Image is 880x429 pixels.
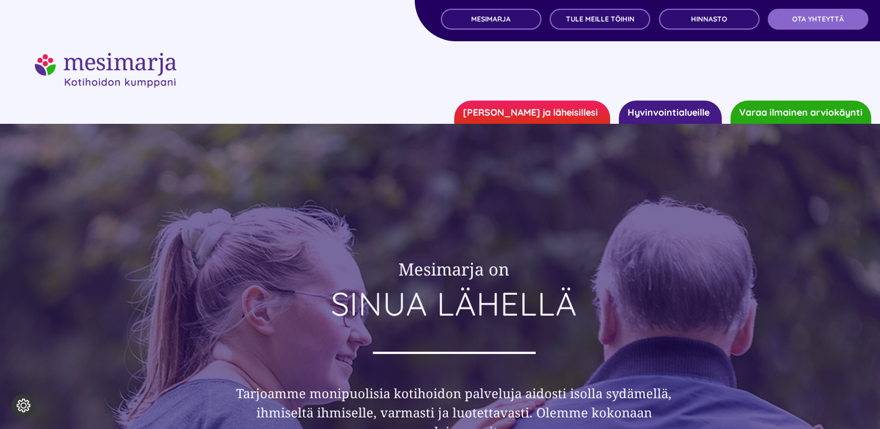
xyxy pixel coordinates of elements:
button: Evästeasetukset [12,394,35,417]
span: TULE MEILLE TÖIHIN [566,15,635,23]
span: OTA YHTEYTTÄ [792,15,844,23]
a: Hinnasto [659,9,760,30]
a: Hyvinvointialueille [619,101,722,124]
a: MESIMARJA [441,9,541,30]
img: mesimarjasi [35,53,176,88]
a: OTA YHTEYTTÄ [768,9,868,30]
a: Varaa ilmainen arviokäynti [731,101,871,124]
a: mesimarjasi [35,51,176,66]
span: MESIMARJA [471,15,511,23]
a: TULE MEILLE TÖIHIN [550,9,650,30]
a: [PERSON_NAME] ja läheisillesi [454,101,610,124]
span: Hinnasto [691,15,727,23]
h2: Mesimarja on [231,258,678,280]
h1: SINUA LÄHELLÄ [231,286,678,322]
